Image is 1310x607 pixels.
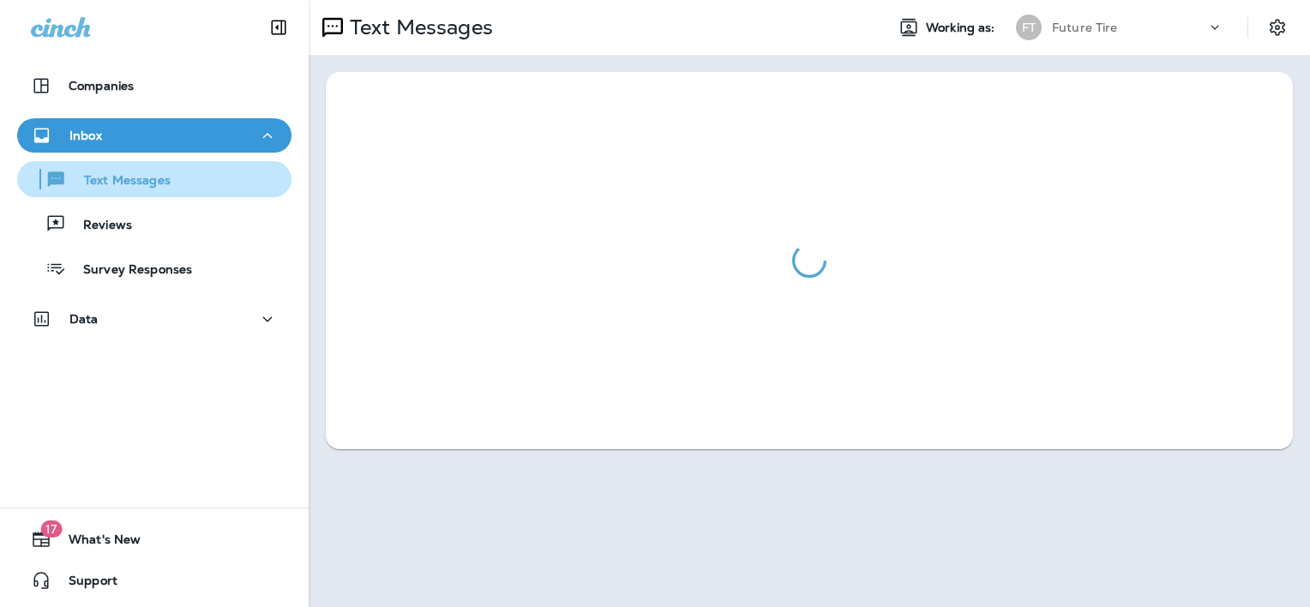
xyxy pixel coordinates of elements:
[51,532,141,553] span: What's New
[1262,12,1293,43] button: Settings
[17,563,291,598] button: Support
[69,312,99,326] p: Data
[69,79,134,93] p: Companies
[343,15,493,40] p: Text Messages
[1016,15,1042,40] div: FT
[17,302,291,336] button: Data
[66,262,192,279] p: Survey Responses
[17,118,291,153] button: Inbox
[1052,21,1118,34] p: Future Tire
[926,21,999,35] span: Working as:
[255,10,303,45] button: Collapse Sidebar
[17,522,291,556] button: 17What's New
[17,161,291,197] button: Text Messages
[66,218,132,234] p: Reviews
[17,206,291,242] button: Reviews
[17,250,291,286] button: Survey Responses
[67,173,171,189] p: Text Messages
[69,129,102,142] p: Inbox
[40,520,62,538] span: 17
[17,69,291,103] button: Companies
[51,574,117,594] span: Support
